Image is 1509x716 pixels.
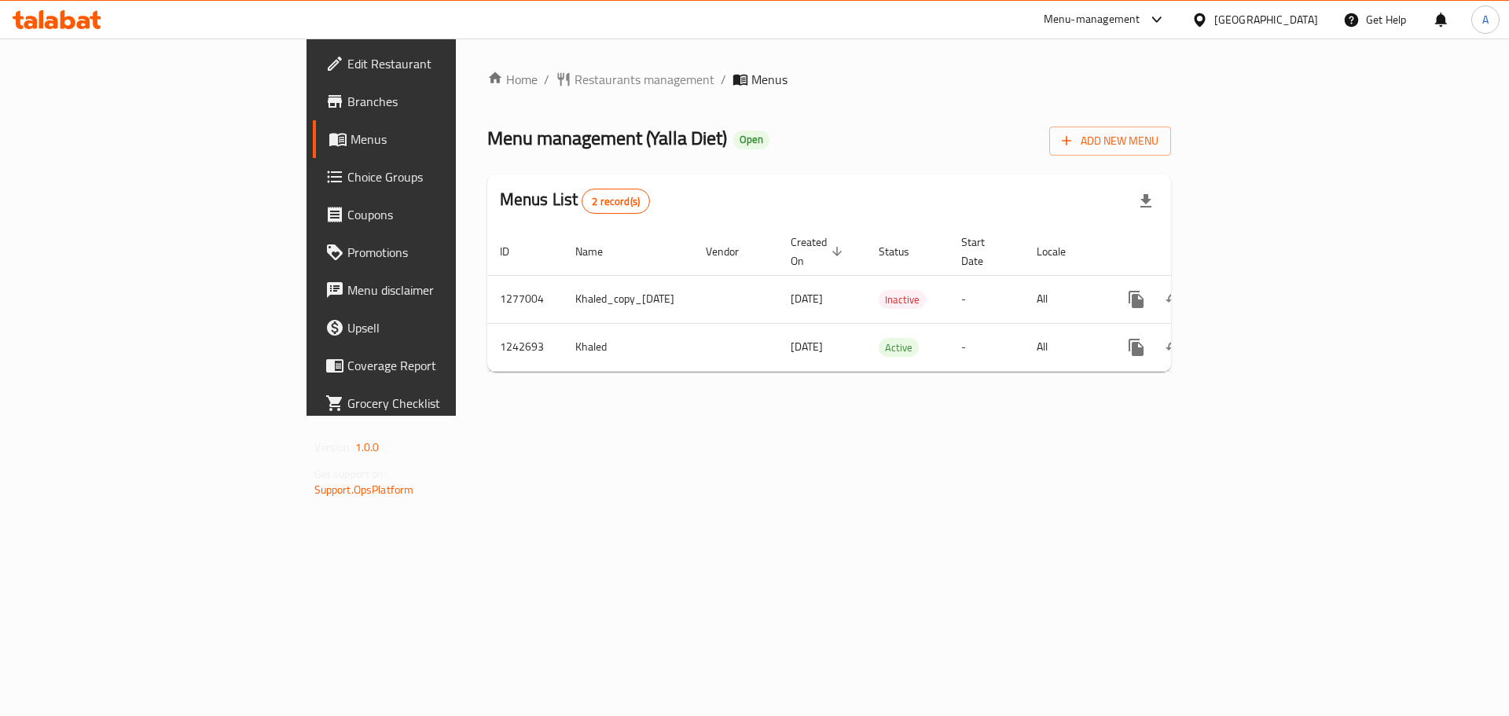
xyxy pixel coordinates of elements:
[879,242,930,261] span: Status
[582,189,650,214] div: Total records count
[556,70,714,89] a: Restaurants management
[487,228,1281,372] table: enhanced table
[575,242,623,261] span: Name
[500,242,530,261] span: ID
[347,243,546,262] span: Promotions
[313,233,559,271] a: Promotions
[487,70,1172,89] nav: breadcrumb
[1127,182,1165,220] div: Export file
[751,70,788,89] span: Menus
[1482,11,1489,28] span: A
[313,83,559,120] a: Branches
[733,130,769,149] div: Open
[355,437,380,457] span: 1.0.0
[1155,281,1193,318] button: Change Status
[1024,275,1105,323] td: All
[487,120,727,156] span: Menu management ( Yalla Diet )
[1155,329,1193,366] button: Change Status
[791,288,823,309] span: [DATE]
[347,167,546,186] span: Choice Groups
[1024,323,1105,371] td: All
[1062,131,1158,151] span: Add New Menu
[949,323,1024,371] td: -
[313,196,559,233] a: Coupons
[1037,242,1086,261] span: Locale
[879,290,926,309] div: Inactive
[347,356,546,375] span: Coverage Report
[563,275,693,323] td: Khaled_copy_[DATE]
[961,233,1005,270] span: Start Date
[314,479,414,500] a: Support.OpsPlatform
[314,437,353,457] span: Version:
[1118,281,1155,318] button: more
[313,309,559,347] a: Upsell
[1105,228,1281,276] th: Actions
[314,464,387,484] span: Get support on:
[347,54,546,73] span: Edit Restaurant
[500,188,650,214] h2: Menus List
[313,120,559,158] a: Menus
[1049,127,1171,156] button: Add New Menu
[313,347,559,384] a: Coverage Report
[347,205,546,224] span: Coupons
[721,70,726,89] li: /
[563,323,693,371] td: Khaled
[733,133,769,146] span: Open
[313,384,559,422] a: Grocery Checklist
[879,339,919,357] span: Active
[313,45,559,83] a: Edit Restaurant
[347,394,546,413] span: Grocery Checklist
[879,338,919,357] div: Active
[706,242,759,261] span: Vendor
[313,158,559,196] a: Choice Groups
[575,70,714,89] span: Restaurants management
[1044,10,1140,29] div: Menu-management
[347,92,546,111] span: Branches
[1118,329,1155,366] button: more
[313,271,559,309] a: Menu disclaimer
[879,291,926,309] span: Inactive
[791,336,823,357] span: [DATE]
[582,194,649,209] span: 2 record(s)
[791,233,847,270] span: Created On
[1214,11,1318,28] div: [GEOGRAPHIC_DATA]
[351,130,546,149] span: Menus
[347,281,546,299] span: Menu disclaimer
[347,318,546,337] span: Upsell
[949,275,1024,323] td: -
